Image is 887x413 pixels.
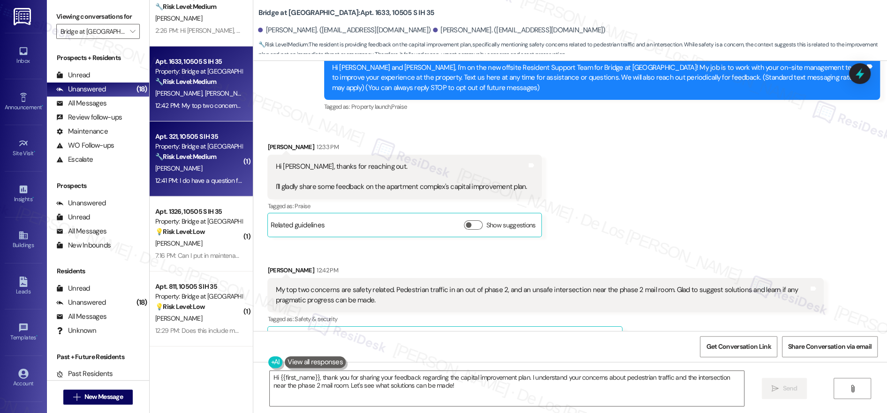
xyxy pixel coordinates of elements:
[130,28,135,35] i: 
[155,57,242,67] div: Apt. 1633, 10505 S IH 35
[155,282,242,292] div: Apt. 811, 10505 S IH 35
[706,342,771,352] span: Get Conversation Link
[84,392,123,402] span: New Message
[56,240,111,250] div: New Inbounds
[155,142,242,151] div: Property: Bridge at [GEOGRAPHIC_DATA]
[155,26,410,35] div: 2:26 PM: Hi [PERSON_NAME], nice to meet you. The man below me still smokes on his balcony.
[56,127,108,136] div: Maintenance
[5,135,42,161] a: Site Visit •
[700,336,777,357] button: Get Conversation Link
[849,385,856,392] i: 
[324,100,880,113] div: Tagged as:
[56,70,90,80] div: Unread
[155,207,242,217] div: Apt. 1326, 10505 S IH 35
[486,220,536,230] label: Show suggestions
[5,181,42,207] a: Insights •
[155,314,202,323] span: [PERSON_NAME]
[56,369,113,379] div: Past Residents
[155,292,242,301] div: Property: Bridge at [GEOGRAPHIC_DATA]
[56,284,90,293] div: Unread
[63,390,133,405] button: New Message
[61,24,125,39] input: All communities
[267,312,823,326] div: Tagged as:
[56,113,122,122] div: Review follow-ups
[155,77,216,86] strong: 🔧 Risk Level: Medium
[14,8,33,25] img: ResiDesk Logo
[267,142,542,155] div: [PERSON_NAME]
[295,202,310,210] span: Praise
[155,67,242,76] div: Property: Bridge at [GEOGRAPHIC_DATA]
[391,103,407,111] span: Praise
[47,53,149,63] div: Prospects + Residents
[782,336,878,357] button: Share Conversation via email
[5,227,42,253] a: Buildings
[56,212,90,222] div: Unread
[5,43,42,68] a: Inbox
[56,198,106,208] div: Unanswered
[205,89,252,98] span: [PERSON_NAME]
[155,164,202,173] span: [PERSON_NAME]
[56,312,106,322] div: All Messages
[155,132,242,142] div: Apt. 321, 10505 S IH 35
[258,40,887,60] span: : The resident is providing feedback on the capital improvement plan, specifically mentioning saf...
[56,226,106,236] div: All Messages
[56,155,93,165] div: Escalate
[56,84,106,94] div: Unanswered
[772,385,779,392] i: 
[433,25,606,35] div: [PERSON_NAME]. ([EMAIL_ADDRESS][DOMAIN_NAME])
[36,333,38,339] span: •
[155,101,756,110] div: 12:42 PM: My top two concerns are safety related. Pedestrian traffic in an out of phase 2, and an...
[42,103,43,109] span: •
[332,63,865,93] div: Hi [PERSON_NAME] and [PERSON_NAME], I'm on the new offsite Resident Support Team for Bridge at [G...
[295,315,337,323] span: Safety & security
[47,266,149,276] div: Residents
[314,142,339,152] div: 12:33 PM
[155,89,205,98] span: [PERSON_NAME]
[351,103,391,111] span: Property launch ,
[155,14,202,23] span: [PERSON_NAME]
[267,265,823,278] div: [PERSON_NAME]
[56,141,114,150] div: WO Follow-ups
[155,302,205,311] strong: 💡 Risk Level: Low
[155,2,216,11] strong: 🔧 Risk Level: Medium
[56,98,106,108] div: All Messages
[788,342,872,352] span: Share Conversation via email
[134,295,149,310] div: (18)
[314,265,338,275] div: 12:42 PM
[762,378,807,399] button: Send
[275,162,527,192] div: Hi [PERSON_NAME], thanks for reaching out. I'll gladly share some feedback on the apartment compl...
[155,227,205,236] strong: 💡 Risk Level: Low
[258,41,308,48] strong: 🔧 Risk Level: Medium
[73,393,80,401] i: 
[134,82,149,97] div: (18)
[5,274,42,299] a: Leads
[56,298,106,308] div: Unanswered
[258,25,431,35] div: [PERSON_NAME]. ([EMAIL_ADDRESS][DOMAIN_NAME])
[155,152,216,161] strong: 🔧 Risk Level: Medium
[5,366,42,391] a: Account
[275,285,808,305] div: My top two concerns are safety related. Pedestrian traffic in an out of phase 2, and an unsafe in...
[155,326,297,335] div: 12:29 PM: Does this include maintenance requests??
[47,181,149,191] div: Prospects
[56,9,140,24] label: Viewing conversations for
[5,320,42,345] a: Templates •
[155,239,202,248] span: [PERSON_NAME]
[270,220,325,234] div: Related guidelines
[782,383,797,393] span: Send
[258,8,434,18] b: Bridge at [GEOGRAPHIC_DATA]: Apt. 1633, 10505 S IH 35
[32,195,34,201] span: •
[47,352,149,362] div: Past + Future Residents
[270,371,744,406] textarea: Hi {{first_name}}, thank you for sharing your feedback regarding the capital improvement plan. I ...
[34,149,35,155] span: •
[155,217,242,226] div: Property: Bridge at [GEOGRAPHIC_DATA]
[56,326,96,336] div: Unknown
[155,251,305,260] div: 7:16 PM: Can I put in maintenance request through yall?
[267,199,542,213] div: Tagged as:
